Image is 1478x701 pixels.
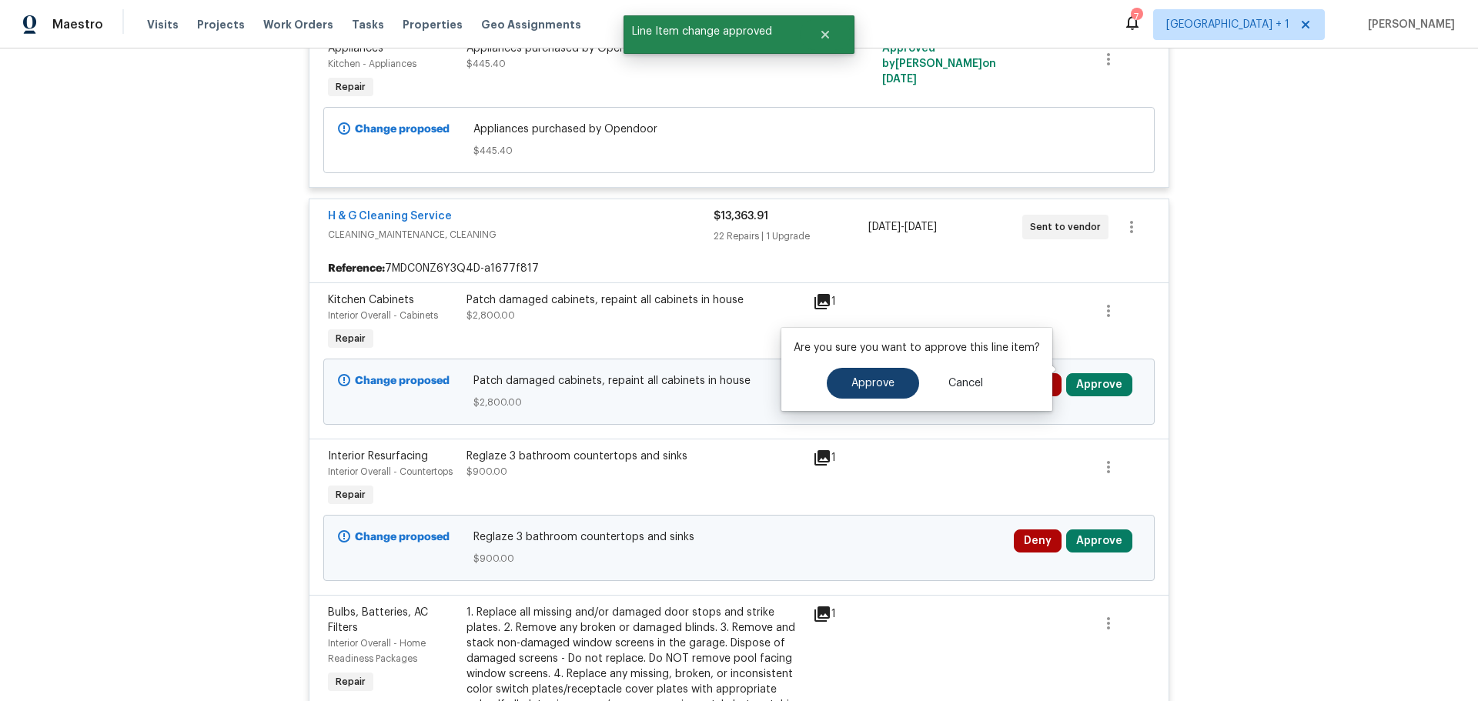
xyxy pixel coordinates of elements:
span: Repair [329,487,372,502]
span: $900.00 [473,551,1005,566]
span: [DATE] [868,222,901,232]
span: $2,800.00 [466,311,515,320]
span: [PERSON_NAME] [1362,17,1455,32]
button: Approve [1066,373,1132,396]
span: - [868,219,937,235]
button: Close [800,19,851,50]
span: [GEOGRAPHIC_DATA] + 1 [1166,17,1289,32]
p: Are you sure you want to approve this line item? [794,340,1040,356]
span: Geo Assignments [481,17,581,32]
span: $13,363.91 [714,211,768,222]
div: 1 [813,449,873,467]
span: Reglaze 3 bathroom countertops and sinks [473,529,1005,545]
div: Patch damaged cabinets, repaint all cabinets in house [466,292,804,308]
span: Sent to vendor [1030,219,1107,235]
button: Approve [1066,529,1132,552]
span: Interior Overall - Countertops [328,467,453,476]
span: Tasks [352,19,384,30]
span: Visits [147,17,179,32]
span: Appliances [328,43,383,54]
span: Approve [851,378,894,389]
span: Line Item change approved [624,15,800,48]
span: Repair [329,674,372,689]
span: $2,800.00 [473,395,1005,410]
b: Change proposed [355,376,450,386]
a: H & G Cleaning Service [328,211,452,222]
span: Interior Overall - Home Readiness Packages [328,639,426,663]
div: 1 [813,292,873,311]
span: Appliances purchased by Opendoor [473,122,1005,137]
b: Reference: [328,261,385,276]
div: Reglaze 3 bathroom countertops and sinks [466,449,804,464]
b: Change proposed [355,124,450,135]
div: 7MDC0NZ6Y3Q4D-a1677f817 [309,255,1169,282]
span: $445.40 [466,59,506,68]
span: Work Orders [263,17,333,32]
span: Projects [197,17,245,32]
span: [DATE] [905,222,937,232]
span: Maestro [52,17,103,32]
span: Interior Overall - Cabinets [328,311,438,320]
span: Cancel [948,378,983,389]
span: Kitchen - Appliances [328,59,416,68]
span: Patch damaged cabinets, repaint all cabinets in house [473,373,1005,389]
div: Appliances purchased by Opendoor [466,41,804,56]
button: Deny [1014,529,1062,552]
span: Properties [403,17,463,32]
span: Kitchen Cabinets [328,295,414,305]
span: $445.40 [473,143,1005,159]
span: [DATE] [882,74,917,85]
div: 7 [1131,9,1142,25]
div: 1 [813,605,873,623]
div: 22 Repairs | 1 Upgrade [714,229,868,244]
span: Interior Resurfacing [328,451,428,462]
span: CLEANING_MAINTENANCE, CLEANING [328,227,714,242]
span: Bulbs, Batteries, AC Filters [328,607,428,633]
span: Repair [329,331,372,346]
span: $900.00 [466,467,507,476]
button: Approve [827,368,919,399]
button: Cancel [924,368,1008,399]
span: Approved by [PERSON_NAME] on [882,43,996,85]
span: Repair [329,79,372,95]
b: Change proposed [355,532,450,542]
